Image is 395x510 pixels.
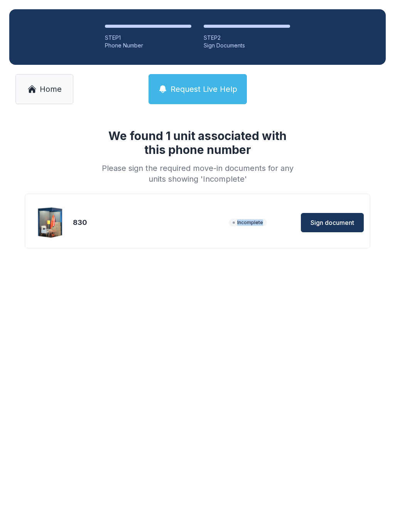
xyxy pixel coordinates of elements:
[105,42,191,49] div: Phone Number
[311,218,354,227] span: Sign document
[105,34,191,42] div: STEP 1
[99,129,296,157] h1: We found 1 unit associated with this phone number
[204,34,290,42] div: STEP 2
[40,84,62,95] span: Home
[229,219,267,226] span: Incomplete
[170,84,237,95] span: Request Live Help
[73,217,226,228] div: 830
[99,163,296,184] div: Please sign the required move-in documents for any units showing 'Incomplete'
[204,42,290,49] div: Sign Documents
